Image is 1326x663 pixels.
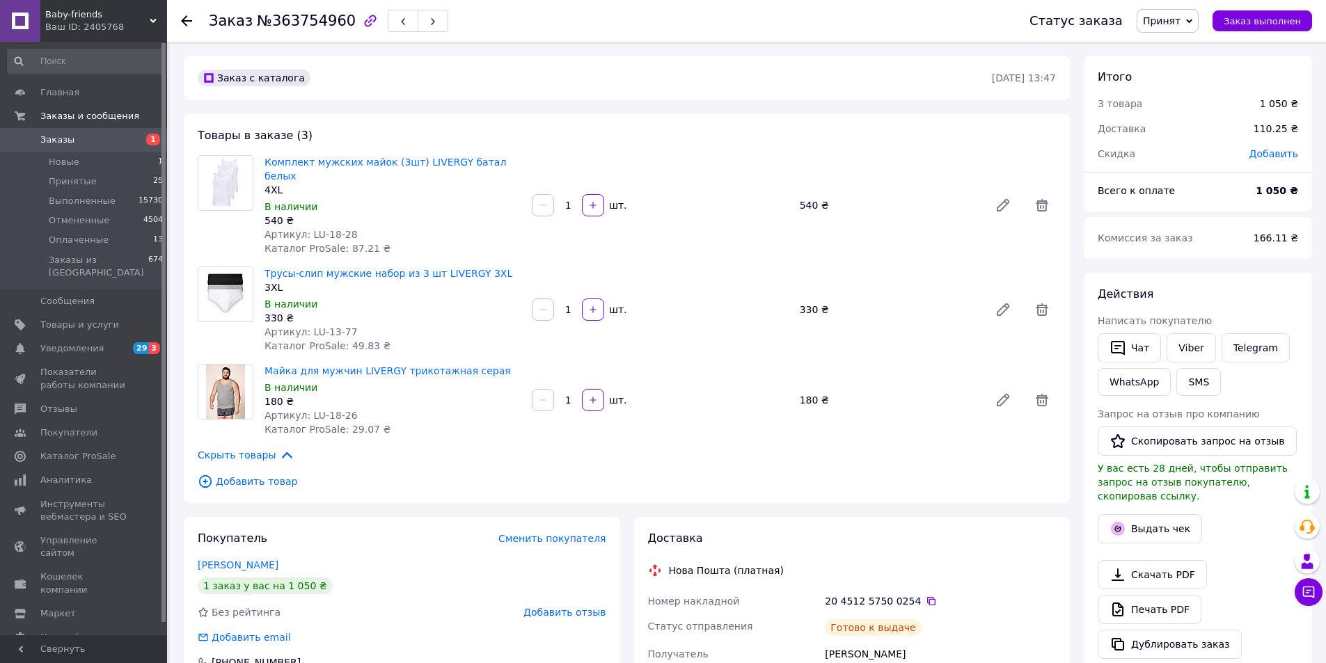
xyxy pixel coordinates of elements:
[149,342,160,354] span: 3
[825,594,1056,608] div: 20 4512 5750 0254
[1098,426,1297,456] button: Скопировать запрос на отзыв
[198,559,278,570] a: [PERSON_NAME]
[1098,98,1142,109] span: 3 товара
[1260,97,1298,111] div: 1 050 ₴
[40,534,129,559] span: Управление сайтом
[648,648,709,660] span: Получатель
[1029,14,1123,28] div: Статус заказа
[1254,232,1298,243] span: 166.11 ₴
[1249,148,1298,159] span: Добавить
[45,8,150,21] span: Baby-friends
[40,426,97,439] span: Покупатели
[198,70,310,86] div: Заказ с каталога
[265,243,390,254] span: Каталог ProSale: 87.21 ₴
[45,21,167,33] div: Ваш ID: 2405768
[133,342,149,354] span: 29
[265,214,521,227] div: 540 ₴
[49,195,116,207] span: Выполненные
[158,156,163,168] span: 1
[257,13,356,29] span: №363754960
[153,175,163,188] span: 25
[206,156,246,210] img: Комплект мужских майок (3шт) LIVERGY батал белых
[498,533,606,544] span: Сменить покупателя
[198,474,1056,489] span: Добавить товар
[198,577,333,594] div: 1 заказ у вас на 1 050 ₴
[1098,463,1288,502] span: У вас есть 28 дней, чтобы отправить запрос на отзыв покупателю, скопировав ссылку.
[1295,578,1323,606] button: Чат с покупателем
[265,229,358,240] span: Артикул: LU-18-28
[265,340,390,351] span: Каталог ProSale: 49.83 ₴
[1028,191,1056,219] span: Удалить
[139,195,163,207] span: 15730
[825,619,921,636] div: Готово к выдаче
[40,474,92,486] span: Аналитика
[148,254,163,279] span: 674
[40,450,116,463] span: Каталог ProSale
[1213,10,1312,31] button: Заказ выполнен
[265,268,512,279] a: Трусы-слип мужские набор из 3 шт LIVERGY 3XL
[1176,368,1221,396] button: SMS
[153,234,163,246] span: 13
[7,49,164,74] input: Поиск
[49,254,148,279] span: Заказы из [GEOGRAPHIC_DATA]
[1098,368,1171,396] a: WhatsApp
[40,319,119,331] span: Товары и услуги
[209,13,253,29] span: Заказ
[265,410,358,421] span: Артикул: LU-18-26
[265,326,358,337] span: Артикул: LU-13-77
[265,424,390,435] span: Каталог ProSale: 29.07 ₴
[265,394,521,408] div: 180 ₴
[648,621,753,632] span: Статус отправления
[665,564,787,577] div: Нова Пошта (платная)
[1098,123,1146,134] span: Доставка
[40,134,74,146] span: Заказы
[794,390,984,410] div: 180 ₴
[40,86,79,99] span: Главная
[1098,185,1175,196] span: Всего к оплате
[1098,232,1193,243] span: Комиссия за заказ
[143,214,163,227] span: 4504
[1098,148,1135,159] span: Скидка
[1098,287,1153,301] span: Действия
[1224,16,1301,26] span: Заказ выполнен
[1143,15,1181,26] span: Принят
[1098,408,1260,420] span: Запрос на отзыв про компанию
[265,382,317,393] span: В наличии
[606,303,628,317] div: шт.
[49,234,109,246] span: Оплаченные
[212,607,281,618] span: Без рейтинга
[265,311,521,325] div: 330 ₴
[40,110,139,122] span: Заказы и сообщения
[794,300,984,319] div: 330 ₴
[606,393,628,407] div: шт.
[49,214,109,227] span: Отмененные
[606,198,628,212] div: шт.
[146,134,160,145] span: 1
[1098,333,1161,362] button: Чат
[40,295,95,307] span: Сообщения
[206,267,246,321] img: Трусы-слип мужские набор из 3 шт LIVERGY 3XL
[265,280,521,294] div: 3XL
[1098,560,1207,589] a: Скачать PDF
[989,191,1017,219] a: Редактировать
[198,532,267,545] span: Покупатель
[40,403,77,415] span: Отзывы
[49,175,97,188] span: Принятые
[40,570,129,596] span: Кошелек компании
[49,156,79,168] span: Новые
[196,630,292,644] div: Добавить email
[1256,185,1298,196] b: 1 050 ₴
[989,296,1017,323] a: Редактировать
[992,72,1056,83] time: [DATE] 13:47
[1098,630,1242,659] button: Дублировать заказ
[265,298,317,310] span: В наличии
[1098,70,1132,83] span: Итого
[794,195,984,215] div: 540 ₴
[265,365,511,376] a: Майка для мужчин LIVERGY трикотажная серая
[265,183,521,197] div: 4XL
[1098,315,1212,326] span: Написать покупателю
[210,630,292,644] div: Добавить email
[40,366,129,391] span: Показатели работы компании
[40,342,104,355] span: Уведомления
[1028,296,1056,323] span: Удалить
